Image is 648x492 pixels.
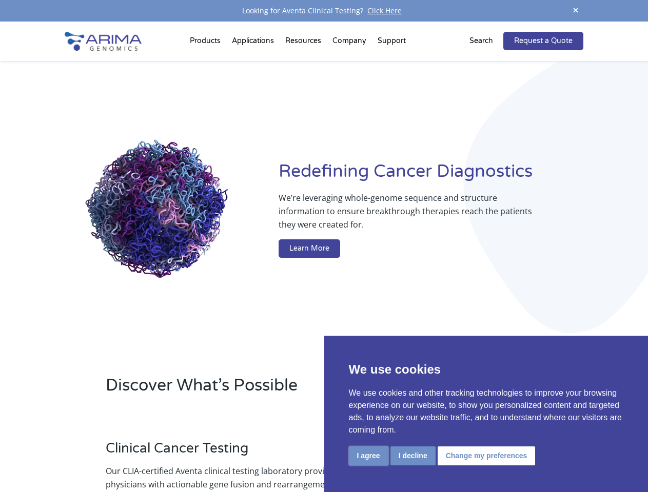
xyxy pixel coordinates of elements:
a: Learn More [279,239,340,258]
p: We use cookies and other tracking technologies to improve your browsing experience on our website... [349,387,624,436]
div: Looking for Aventa Clinical Testing? [65,4,583,17]
h3: Clinical Cancer Testing [106,440,364,464]
img: Arima-Genomics-logo [65,32,142,51]
h2: Discover What’s Possible [106,374,446,405]
a: Click Here [363,6,406,15]
button: Change my preferences [438,446,536,465]
h1: Redefining Cancer Diagnostics [279,160,583,191]
button: I decline [390,446,436,465]
p: We’re leveraging whole-genome sequence and structure information to ensure breakthrough therapies... [279,191,542,239]
p: We use cookies [349,360,624,379]
button: I agree [349,446,388,465]
a: Request a Quote [503,32,583,50]
p: Search [469,34,493,48]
